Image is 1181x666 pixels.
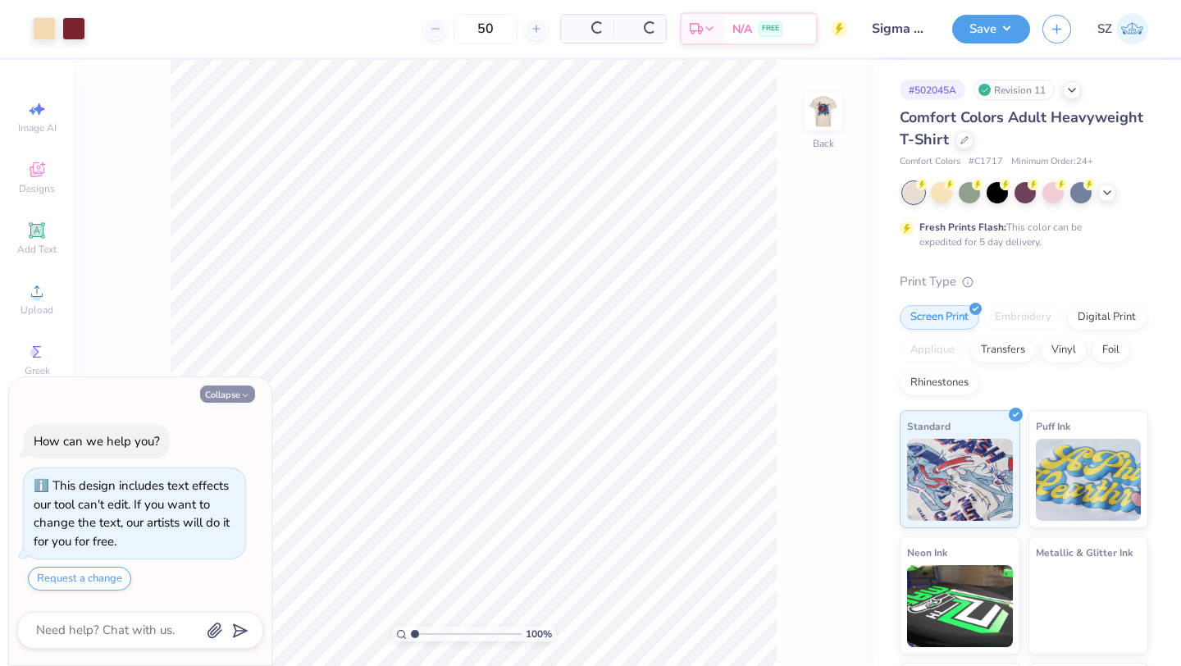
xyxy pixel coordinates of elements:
a: SZ [1097,13,1148,45]
span: 100 % [526,627,552,641]
input: – – [454,14,518,43]
div: This design includes text effects our tool can't edit. If you want to change the text, our artist... [34,477,230,550]
button: Request a change [28,567,131,591]
div: Screen Print [900,305,979,330]
img: Puff Ink [1036,439,1142,521]
span: Standard [907,417,951,435]
span: Greek [25,364,50,377]
img: Neon Ink [907,565,1013,647]
input: Untitled Design [860,12,940,45]
div: How can we help you? [34,433,160,449]
span: Puff Ink [1036,417,1070,435]
span: Neon Ink [907,544,947,561]
span: FREE [762,23,779,34]
div: Digital Print [1067,305,1147,330]
img: Standard [907,439,1013,521]
img: Back [807,95,840,128]
span: Designs [19,182,55,195]
div: Vinyl [1041,338,1087,363]
span: N/A [732,21,752,38]
span: Image AI [18,121,57,135]
span: SZ [1097,20,1112,39]
div: Applique [900,338,965,363]
span: Upload [21,303,53,317]
img: Shravani Zade [1116,13,1148,45]
div: Back [813,136,834,151]
div: Transfers [970,338,1036,363]
strong: Fresh Prints Flash: [919,221,1006,234]
div: # 502045A [900,80,965,100]
div: Print Type [900,272,1148,291]
span: # C1717 [969,155,1003,169]
img: Metallic & Glitter Ink [1036,565,1142,647]
div: Foil [1092,338,1130,363]
span: Metallic & Glitter Ink [1036,544,1133,561]
div: Revision 11 [974,80,1055,100]
div: Rhinestones [900,371,979,395]
button: Save [952,15,1030,43]
span: Add Text [17,243,57,256]
span: Comfort Colors [900,155,960,169]
span: Minimum Order: 24 + [1011,155,1093,169]
div: This color can be expedited for 5 day delivery. [919,220,1121,249]
div: Embroidery [984,305,1062,330]
span: Comfort Colors Adult Heavyweight T-Shirt [900,107,1143,149]
button: Collapse [200,385,255,403]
